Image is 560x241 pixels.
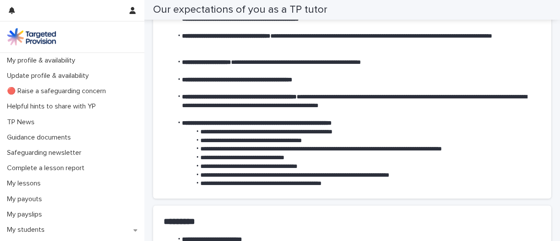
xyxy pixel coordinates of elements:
p: My profile & availability [3,56,82,65]
p: TP News [3,118,42,126]
p: My payslips [3,210,49,219]
p: My students [3,226,52,234]
p: Helpful hints to share with YP [3,102,103,111]
p: My lessons [3,179,48,188]
p: My payouts [3,195,49,203]
p: 🔴 Raise a safeguarding concern [3,87,113,95]
p: Safeguarding newsletter [3,149,88,157]
p: Guidance documents [3,133,78,142]
p: Complete a lesson report [3,164,91,172]
img: M5nRWzHhSzIhMunXDL62 [7,28,56,45]
p: Update profile & availability [3,72,96,80]
h2: Our expectations of you as a TP tutor [153,3,327,16]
